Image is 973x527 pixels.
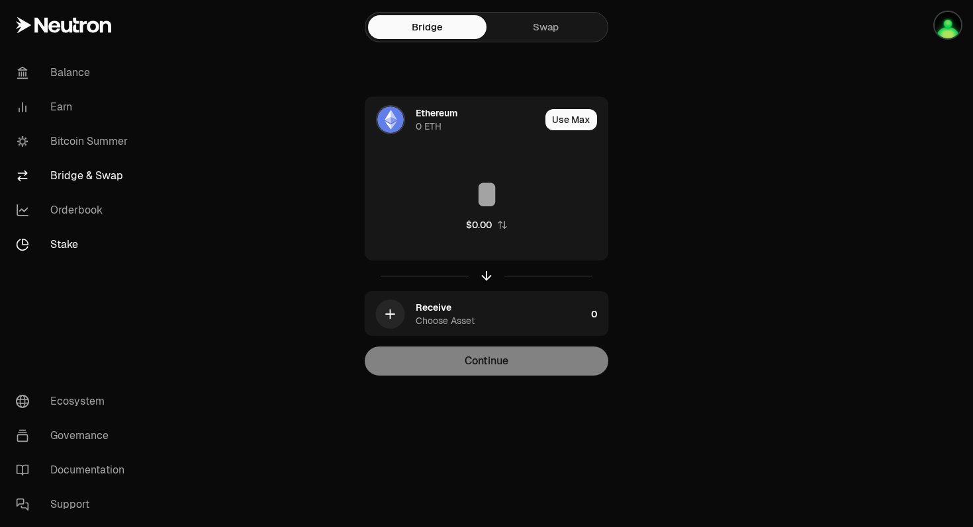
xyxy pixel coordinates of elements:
[5,159,143,193] a: Bridge & Swap
[5,124,143,159] a: Bitcoin Summer
[365,292,608,337] button: ReceiveChoose Asset0
[5,419,143,453] a: Governance
[5,56,143,90] a: Balance
[365,97,540,142] div: ETH LogoEthereum0 ETH
[486,15,605,39] a: Swap
[5,193,143,227] a: Orderbook
[5,90,143,124] a: Earn
[5,487,143,522] a: Support
[466,218,492,231] div: $0.00
[5,384,143,419] a: Ecosystem
[545,109,597,130] button: Use Max
[416,314,475,327] div: Choose Asset
[368,15,486,39] a: Bridge
[377,106,404,133] img: ETH Logo
[416,120,441,133] div: 0 ETH
[5,453,143,487] a: Documentation
[416,106,457,120] div: Ethereum
[935,12,961,38] img: Main Account
[466,218,508,231] button: $0.00
[5,227,143,262] a: Stake
[591,292,608,337] div: 0
[416,301,451,314] div: Receive
[365,292,585,337] div: ReceiveChoose Asset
